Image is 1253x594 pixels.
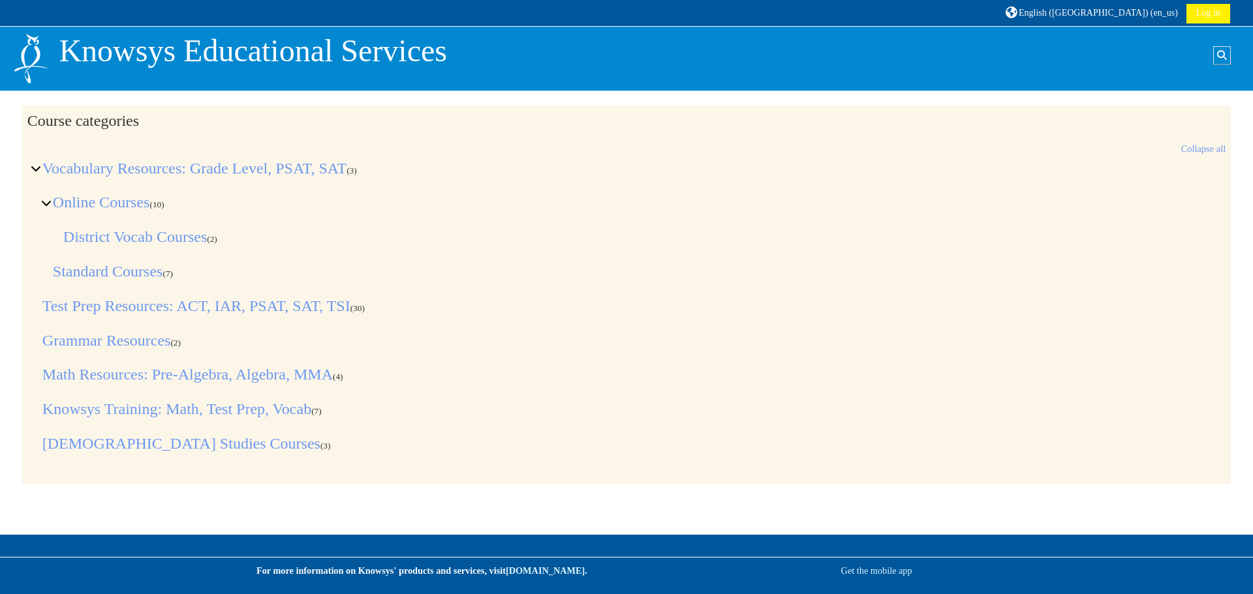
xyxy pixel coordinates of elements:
[311,406,322,416] span: Number of courses
[63,228,207,245] a: District Vocab Courses
[149,200,164,209] span: Number of courses
[347,166,357,175] span: Number of courses
[53,263,163,280] a: Standard Courses
[1004,3,1180,23] a: English ([GEOGRAPHIC_DATA]) ‎(en_us)‎
[42,435,320,452] a: [DEMOGRAPHIC_DATA] Studies Courses
[350,303,365,313] span: Number of courses
[12,32,49,85] img: Logo
[1186,4,1230,23] a: Log in
[12,52,49,63] a: Home
[42,400,311,417] a: Knowsys Training: Math, Test Prep, Vocab
[42,366,333,383] a: Math Resources: Pre-Algebra, Algebra, MMA
[27,111,1226,130] h2: Course categories
[42,160,347,177] a: Vocabulary Resources: Grade Level, PSAT, SAT
[506,565,585,576] a: [DOMAIN_NAME]
[333,372,343,381] span: Number of courses
[59,32,447,70] p: Knowsys Educational Services
[162,269,173,278] span: Number of courses
[256,565,587,576] strong: For more information on Knowsys' products and services, visit .
[42,297,350,314] a: Test Prep Resources: ACT, IAR, PSAT, SAT, TSI
[320,441,331,451] span: Number of courses
[1181,143,1226,154] a: Collapse all
[42,332,171,349] a: Grammar Resources
[841,565,912,576] a: Get the mobile app
[53,194,150,211] a: Online Courses
[1019,8,1178,18] span: English ([GEOGRAPHIC_DATA]) ‎(en_us)‎
[207,234,217,244] span: Number of courses
[170,338,181,348] span: Number of courses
